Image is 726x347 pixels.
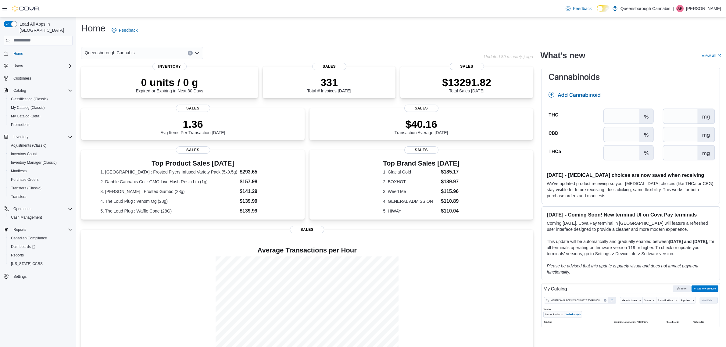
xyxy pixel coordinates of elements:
[573,5,592,12] span: Feedback
[100,179,237,185] dt: 2. Dabble Cannabis Co. : GMO Live Hash Rosin Lto (1g)
[11,62,25,70] button: Users
[442,76,491,93] div: Total Sales [DATE]
[9,113,43,120] a: My Catalog (Beta)
[1,205,75,213] button: Operations
[383,169,438,175] dt: 1. Glacial Gold
[13,227,26,232] span: Reports
[240,188,285,195] dd: $141.29
[1,74,75,83] button: Customers
[9,142,49,149] a: Adjustments (Classic)
[383,160,460,167] h3: Top Brand Sales [DATE]
[11,133,73,141] span: Inventory
[547,220,715,232] p: Coming [DATE], Cova Pay terminal in [GEOGRAPHIC_DATA] will feature a refreshed user interface des...
[450,63,484,70] span: Sales
[6,242,75,251] a: Dashboards
[11,160,57,165] span: Inventory Manager (Classic)
[109,24,140,36] a: Feedback
[597,5,610,12] input: Dark Mode
[9,176,73,183] span: Purchase Orders
[563,2,594,15] a: Feedback
[176,146,210,154] span: Sales
[547,181,715,199] p: We've updated product receiving so your [MEDICAL_DATA] choices (like THCa or CBG) stay visible fo...
[307,76,351,88] p: 331
[195,51,199,55] button: Open list of options
[540,51,585,60] h2: What's new
[6,213,75,222] button: Cash Management
[383,179,438,185] dt: 2. BOXHOT
[11,50,73,57] span: Home
[6,95,75,103] button: Classification (Classic)
[395,118,448,135] div: Transaction Average [DATE]
[11,253,24,258] span: Reports
[11,205,34,213] button: Operations
[6,103,75,112] button: My Catalog (Classic)
[100,198,237,204] dt: 4. The Loud Plug : Venom Og (28g)
[13,88,26,93] span: Catalog
[9,184,44,192] a: Transfers (Classic)
[9,252,73,259] span: Reports
[702,53,721,58] a: View allExternal link
[1,49,75,58] button: Home
[312,63,346,70] span: Sales
[86,247,528,254] h4: Average Transactions per Hour
[11,87,28,94] button: Catalog
[11,105,45,110] span: My Catalog (Classic)
[383,208,438,214] dt: 5. HIWAY
[9,260,73,267] span: Washington CCRS
[9,159,59,166] a: Inventory Manager (Classic)
[11,273,29,280] a: Settings
[9,184,73,192] span: Transfers (Classic)
[240,198,285,205] dd: $139.99
[442,76,491,88] p: $13291.82
[11,122,30,127] span: Promotions
[9,142,73,149] span: Adjustments (Classic)
[9,150,73,158] span: Inventory Count
[81,22,106,34] h1: Home
[9,234,49,242] a: Canadian Compliance
[11,205,73,213] span: Operations
[6,175,75,184] button: Purchase Orders
[9,193,29,200] a: Transfers
[11,226,73,233] span: Reports
[6,141,75,150] button: Adjustments (Classic)
[11,169,27,173] span: Manifests
[11,177,39,182] span: Purchase Orders
[669,239,707,244] strong: [DATE] and [DATE]
[11,87,73,94] span: Catalog
[100,160,285,167] h3: Top Product Sales [DATE]
[11,114,41,119] span: My Catalog (Beta)
[6,251,75,259] button: Reports
[6,112,75,120] button: My Catalog (Beta)
[441,198,460,205] dd: $110.89
[9,243,73,250] span: Dashboards
[13,134,28,139] span: Inventory
[11,261,43,266] span: [US_STATE] CCRS
[1,272,75,281] button: Settings
[547,263,698,274] em: Please be advised that this update is purely visual and does not impact payment functionality.
[4,47,73,297] nav: Complex example
[383,188,438,195] dt: 3. Weed Me
[9,104,47,111] a: My Catalog (Classic)
[9,193,73,200] span: Transfers
[188,51,193,55] button: Clear input
[11,143,46,148] span: Adjustments (Classic)
[9,214,44,221] a: Cash Management
[11,75,34,82] a: Customers
[9,104,73,111] span: My Catalog (Classic)
[11,152,37,156] span: Inventory Count
[9,214,73,221] span: Cash Management
[678,5,682,12] span: AP
[11,226,29,233] button: Reports
[9,121,73,128] span: Promotions
[1,225,75,234] button: Reports
[686,5,721,12] p: [PERSON_NAME]
[11,97,48,102] span: Classification (Classic)
[11,272,73,280] span: Settings
[547,172,715,178] h3: [DATE] - [MEDICAL_DATA] choices are now saved when receiving
[290,226,324,233] span: Sales
[11,62,73,70] span: Users
[85,49,134,56] span: Queensborough Cannabis
[11,194,26,199] span: Transfers
[161,118,225,135] div: Avg Items Per Transaction [DATE]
